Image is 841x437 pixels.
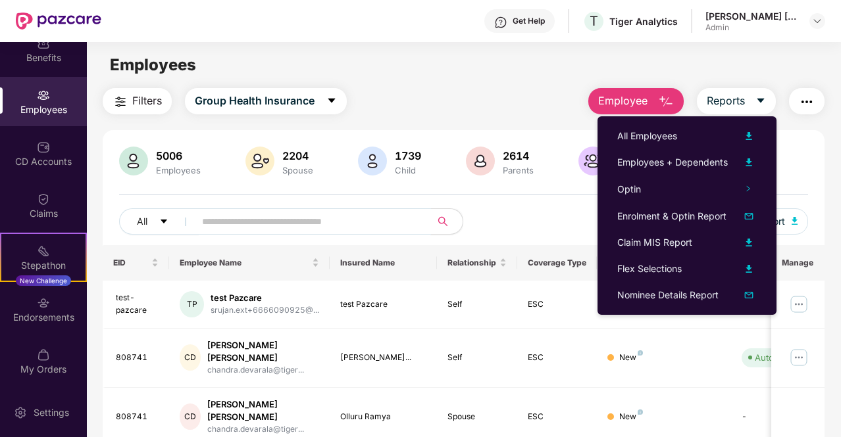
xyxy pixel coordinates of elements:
[528,411,587,423] div: ESC
[37,296,50,310] img: svg+xml;base64,PHN2ZyBpZD0iRW5kb3JzZW1lbnRzIiB4bWxucz0iaHR0cDovL3d3dy53My5vcmcvMjAwMC9zdmciIHdpZH...
[180,258,309,268] span: Employee Name
[705,10,798,22] div: [PERSON_NAME] [PERSON_NAME]
[207,398,319,423] div: [PERSON_NAME] [PERSON_NAME]
[330,245,437,281] th: Insured Name
[812,16,823,26] img: svg+xml;base64,PHN2ZyBpZD0iRHJvcGRvd24tMzJ4MzIiIHhtbG5zPSJodHRwOi8vd3d3LnczLm9yZy8yMDAwL3N2ZyIgd2...
[153,165,203,175] div: Employees
[211,292,319,304] div: test Pazcare
[741,128,757,144] img: svg+xml;base64,PHN2ZyB4bWxucz0iaHR0cDovL3d3dy53My5vcmcvMjAwMC9zdmciIHhtbG5zOnhsaW5rPSJodHRwOi8vd3...
[528,298,587,311] div: ESC
[180,344,200,371] div: CD
[245,147,274,175] img: svg+xml;base64,PHN2ZyB4bWxucz0iaHR0cDovL3d3dy53My5vcmcvMjAwMC9zdmciIHhtbG5zOnhsaW5rPSJodHRwOi8vd3...
[110,55,196,74] span: Employees
[500,165,536,175] div: Parents
[103,88,172,114] button: Filters
[658,94,674,110] img: svg+xml;base64,PHN2ZyB4bWxucz0iaHR0cDovL3d3dy53My5vcmcvMjAwMC9zdmciIHhtbG5zOnhsaW5rPSJodHRwOi8vd3...
[638,409,643,415] img: svg+xml;base64,PHN2ZyB4bWxucz0iaHR0cDovL3d3dy53My5vcmcvMjAwMC9zdmciIHdpZHRoPSI4IiBoZWlnaHQ9IjgiIH...
[326,95,337,107] span: caret-down
[617,155,728,170] div: Employees + Dependents
[340,411,426,423] div: Olluru Ramya
[119,208,199,235] button: Allcaret-down
[437,245,517,281] th: Relationship
[788,294,809,315] img: manageButton
[116,411,159,423] div: 808741
[617,235,692,250] div: Claim MIS Report
[30,406,73,419] div: Settings
[741,287,757,303] img: svg+xml;base64,PHN2ZyB4bWxucz0iaHR0cDovL3d3dy53My5vcmcvMjAwMC9zdmciIHhtbG5zOnhsaW5rPSJodHRwOi8vd3...
[37,193,50,206] img: svg+xml;base64,PHN2ZyBpZD0iQ2xhaW0iIHhtbG5zPSJodHRwOi8vd3d3LnczLm9yZy8yMDAwL3N2ZyIgd2lkdGg9IjIwIi...
[755,95,766,107] span: caret-down
[1,259,86,272] div: Stepathon
[741,261,757,277] img: svg+xml;base64,PHN2ZyB4bWxucz0iaHR0cDovL3d3dy53My5vcmcvMjAwMC9zdmciIHhtbG5zOnhsaW5rPSJodHRwOi8vd3...
[617,288,719,302] div: Nominee Details Report
[528,352,587,364] div: ESC
[211,304,319,317] div: srujan.ext+6666090925@...
[119,147,148,175] img: svg+xml;base64,PHN2ZyB4bWxucz0iaHR0cDovL3d3dy53My5vcmcvMjAwMC9zdmciIHhtbG5zOnhsaW5rPSJodHRwOi8vd3...
[447,352,507,364] div: Self
[116,292,159,317] div: test-pazcare
[588,88,684,114] button: Employee
[37,348,50,361] img: svg+xml;base64,PHN2ZyBpZD0iTXlfT3JkZXJzIiBkYXRhLW5hbWU9Ik15IE9yZGVycyIgeG1sbnM9Imh0dHA6Ly93d3cudz...
[430,216,456,227] span: search
[280,149,316,162] div: 2204
[619,352,643,364] div: New
[788,347,809,368] img: manageButton
[617,209,726,223] div: Enrolment & Optin Report
[116,352,159,364] div: 808741
[745,185,752,192] span: right
[771,245,825,281] th: Manage
[37,244,50,258] img: svg+xml;base64,PHN2ZyB4bWxucz0iaHR0cDovL3d3dy53My5vcmcvMjAwMC9zdmciIHdpZHRoPSIyMSIgaGVpZ2h0PSIyMC...
[358,147,387,175] img: svg+xml;base64,PHN2ZyB4bWxucz0iaHR0cDovL3d3dy53My5vcmcvMjAwMC9zdmciIHhtbG5zOnhsaW5rPSJodHRwOi8vd3...
[16,275,71,286] div: New Challenge
[37,37,50,50] img: svg+xml;base64,PHN2ZyBpZD0iQmVuZWZpdHMiIHhtbG5zPSJodHRwOi8vd3d3LnczLm9yZy8yMDAwL3N2ZyIgd2lkdGg9Ij...
[113,258,149,268] span: EID
[705,22,798,33] div: Admin
[207,423,319,436] div: chandra.devarala@tiger...
[741,154,757,170] img: svg+xml;base64,PHN2ZyB4bWxucz0iaHR0cDovL3d3dy53My5vcmcvMjAwMC9zdmciIHhtbG5zOnhsaW5rPSJodHRwOi8vd3...
[113,94,128,110] img: svg+xml;base64,PHN2ZyB4bWxucz0iaHR0cDovL3d3dy53My5vcmcvMjAwMC9zdmciIHdpZHRoPSIyNCIgaGVpZ2h0PSIyNC...
[180,291,204,317] div: TP
[195,93,315,109] span: Group Health Insurance
[617,262,682,276] div: Flex Selections
[37,89,50,102] img: svg+xml;base64,PHN2ZyBpZD0iRW1wbG95ZWVzIiB4bWxucz0iaHR0cDovL3d3dy53My5vcmcvMjAwMC9zdmciIHdpZHRoPS...
[609,15,678,28] div: Tiger Analytics
[466,147,495,175] img: svg+xml;base64,PHN2ZyB4bWxucz0iaHR0cDovL3d3dy53My5vcmcvMjAwMC9zdmciIHhtbG5zOnhsaW5rPSJodHRwOi8vd3...
[185,88,347,114] button: Group Health Insurancecaret-down
[447,411,507,423] div: Spouse
[169,245,330,281] th: Employee Name
[447,258,497,268] span: Relationship
[159,217,168,227] span: caret-down
[16,12,101,30] img: New Pazcare Logo
[755,351,807,364] div: Auto Verified
[137,214,147,229] span: All
[153,149,203,162] div: 5006
[617,183,641,195] span: Optin
[741,235,757,250] img: svg+xml;base64,PHN2ZyB4bWxucz0iaHR0cDovL3d3dy53My5vcmcvMjAwMC9zdmciIHhtbG5zOnhsaW5rPSJodHRwOi8vd3...
[513,16,545,26] div: Get Help
[619,411,643,423] div: New
[500,149,536,162] div: 2614
[494,16,507,29] img: svg+xml;base64,PHN2ZyBpZD0iSGVscC0zMngzMiIgeG1sbnM9Imh0dHA6Ly93d3cudzMub3JnLzIwMDAvc3ZnIiB3aWR0aD...
[340,298,426,311] div: test Pazcare
[392,149,424,162] div: 1739
[280,165,316,175] div: Spouse
[799,94,815,110] img: svg+xml;base64,PHN2ZyB4bWxucz0iaHR0cDovL3d3dy53My5vcmcvMjAwMC9zdmciIHdpZHRoPSIyNCIgaGVpZ2h0PSIyNC...
[792,217,798,225] img: svg+xml;base64,PHN2ZyB4bWxucz0iaHR0cDovL3d3dy53My5vcmcvMjAwMC9zdmciIHhtbG5zOnhsaW5rPSJodHRwOi8vd3...
[430,208,463,235] button: search
[638,350,643,356] img: svg+xml;base64,PHN2ZyB4bWxucz0iaHR0cDovL3d3dy53My5vcmcvMjAwMC9zdmciIHdpZHRoPSI4IiBoZWlnaHQ9IjgiIH...
[590,13,598,29] span: T
[578,147,607,175] img: svg+xml;base64,PHN2ZyB4bWxucz0iaHR0cDovL3d3dy53My5vcmcvMjAwMC9zdmciIHhtbG5zOnhsaW5rPSJodHRwOi8vd3...
[180,403,200,430] div: CD
[392,165,424,175] div: Child
[340,352,426,364] div: [PERSON_NAME]...
[207,364,319,377] div: chandra.devarala@tiger...
[132,93,162,109] span: Filters
[517,245,598,281] th: Coverage Type
[37,141,50,154] img: svg+xml;base64,PHN2ZyBpZD0iQ0RfQWNjb3VudHMiIGRhdGEtbmFtZT0iQ0QgQWNjb3VudHMiIHhtbG5zPSJodHRwOi8vd3...
[617,129,677,143] div: All Employees
[697,88,776,114] button: Reportscaret-down
[14,406,27,419] img: svg+xml;base64,PHN2ZyBpZD0iU2V0dGluZy0yMHgyMCIgeG1sbnM9Imh0dHA6Ly93d3cudzMub3JnLzIwMDAvc3ZnIiB3aW...
[741,208,757,224] img: svg+xml;base64,PHN2ZyB4bWxucz0iaHR0cDovL3d3dy53My5vcmcvMjAwMC9zdmciIHhtbG5zOnhsaW5rPSJodHRwOi8vd3...
[103,245,170,281] th: EID
[707,93,745,109] span: Reports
